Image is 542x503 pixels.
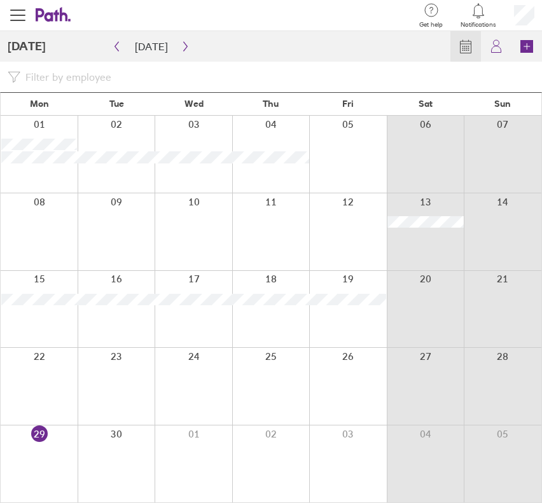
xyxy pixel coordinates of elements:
[461,21,496,29] span: Notifications
[419,21,443,29] span: Get help
[109,99,124,109] span: Tue
[461,2,496,29] a: Notifications
[494,99,511,109] span: Sun
[20,65,534,88] input: Filter by employee
[184,99,204,109] span: Wed
[263,99,279,109] span: Thu
[125,36,178,57] button: [DATE]
[30,99,49,109] span: Mon
[342,99,354,109] span: Fri
[419,99,433,109] span: Sat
